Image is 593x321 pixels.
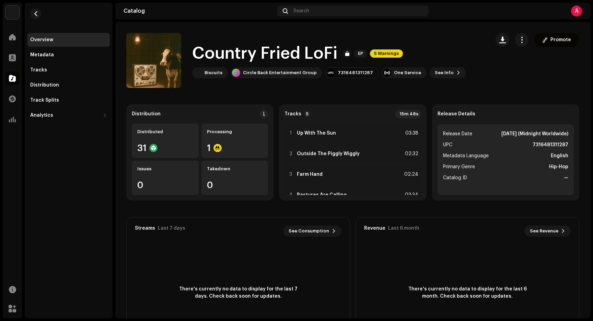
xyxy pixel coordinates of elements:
h1: Country Fried LoFi [192,43,337,65]
button: See Revenue [524,226,571,237]
div: Last 6 month [388,226,419,231]
span: Catalog ID [443,174,467,182]
re-m-nav-item: Track Splits [27,93,110,107]
span: 5 Warnings [370,49,403,58]
div: Processing [207,129,263,135]
div: Distribution [132,111,161,117]
div: One Service [394,70,421,76]
div: Streams [135,226,155,231]
strong: — [564,174,568,182]
span: There's currently no data to display for the last 7 days. Check back soon for updates. [176,286,300,300]
span: Release Date [443,130,472,138]
strong: Pastures Are Calling [297,192,347,198]
span: Promote [550,33,571,47]
div: Biscuits [205,70,222,76]
re-m-nav-item: Distribution [27,78,110,92]
strong: Release Details [438,111,475,117]
re-m-nav-dropdown: Analytics [27,108,110,122]
div: Revenue [364,226,385,231]
strong: Outside The Piggly Wiggly [297,151,360,157]
strong: 7316481311287 [533,141,568,149]
strong: Hip-Hop [549,163,568,171]
div: Distribution [30,82,59,88]
div: Metadata [30,52,54,58]
strong: Farm Hand [297,172,323,177]
div: Circle Back Entertainment Group [243,70,317,76]
div: 03:38 [403,129,418,137]
span: There's currently no data to display for the last 6 month. Check back soon for updates. [406,286,529,300]
div: Analytics [30,113,53,118]
div: 7316481311287 [338,70,373,76]
div: 15m 48s [395,110,421,118]
p-badge: 5 [304,111,311,117]
re-m-nav-item: Overview [27,33,110,47]
span: See Consumption [289,224,329,238]
div: Issues [137,166,193,172]
div: Last 7 days [158,226,185,231]
img: 7358c724-3bbc-4b0e-8fa4-cb381644a14b [194,69,202,77]
div: 02:32 [403,150,418,158]
strong: Up With The Sun [297,130,336,136]
button: See Info [429,67,466,78]
div: 02:24 [403,170,418,179]
div: Overview [30,37,53,43]
re-m-nav-item: Metadata [27,48,110,62]
re-m-nav-item: Tracks [27,63,110,77]
div: 03:34 [403,191,418,199]
div: Takedown [207,166,263,172]
span: Search [293,8,309,14]
div: Distributed [137,129,193,135]
button: Promote [534,33,579,47]
strong: [DATE] (Midnight Worldwide) [501,130,568,138]
img: ba8ebd69-4295-4255-a456-837fa49e70b0 [5,5,19,19]
span: UPC [443,141,452,149]
div: A [571,5,582,16]
div: Track Splits [30,98,59,103]
span: Primary Genre [443,163,475,171]
span: EP [354,49,367,58]
button: See Consumption [283,226,341,237]
strong: English [551,152,568,160]
div: Catalog [124,8,275,14]
strong: Tracks [284,111,301,117]
span: See Info [435,66,454,80]
div: Tracks [30,67,47,73]
span: Metadata Language [443,152,489,160]
span: See Revenue [530,224,558,238]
